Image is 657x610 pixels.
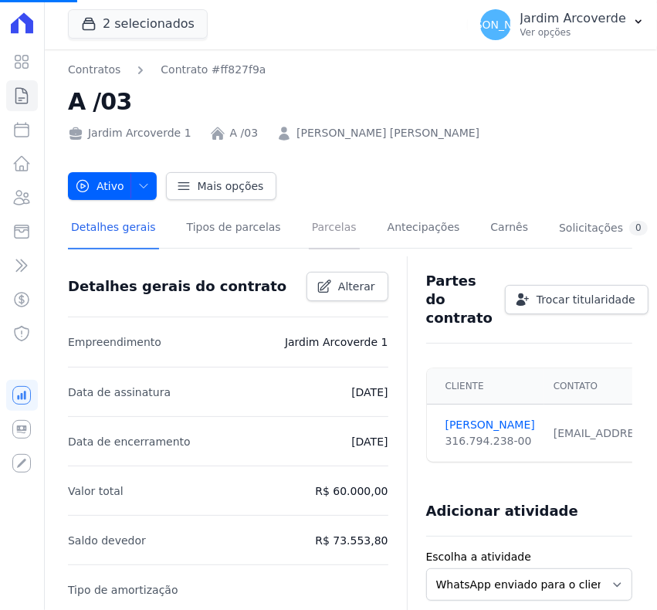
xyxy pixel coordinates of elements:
a: Solicitações0 [556,208,651,249]
a: [PERSON_NAME] [445,417,535,433]
a: Contrato #ff827f9a [161,62,266,78]
div: 316.794.238-00 [445,433,535,449]
nav: Breadcrumb [68,62,266,78]
p: [DATE] [351,383,388,402]
a: Mais opções [166,172,277,200]
h3: Adicionar atividade [426,502,578,520]
div: Solicitações [559,221,648,236]
th: Cliente [427,368,544,405]
a: Contratos [68,62,120,78]
p: Data de assinatura [68,383,171,402]
h2: A /03 [68,84,632,119]
p: Saldo devedor [68,531,146,550]
a: Tipos de parcelas [184,208,284,249]
span: [PERSON_NAME] [450,19,540,30]
button: Ativo [68,172,157,200]
span: Trocar titularidade [537,292,635,307]
h3: Partes do contrato [426,272,493,327]
p: Ver opções [520,26,626,39]
a: Detalhes gerais [68,208,159,249]
div: Jardim Arcoverde 1 [68,125,191,141]
p: R$ 73.553,80 [315,531,388,550]
label: Escolha a atividade [426,549,632,565]
a: Trocar titularidade [505,285,649,314]
p: Valor total [68,482,124,500]
p: Jardim Arcoverde 1 [285,333,388,351]
p: R$ 60.000,00 [315,482,388,500]
p: Data de encerramento [68,432,191,451]
button: [PERSON_NAME] Jardim Arcoverde Ver opções [468,3,657,46]
nav: Breadcrumb [68,62,632,78]
a: A /03 [230,125,259,141]
button: 2 selecionados [68,9,208,39]
a: [PERSON_NAME] [PERSON_NAME] [296,125,479,141]
span: Ativo [75,172,124,200]
p: Empreendimento [68,333,161,351]
div: 0 [629,221,648,236]
a: Parcelas [309,208,360,249]
span: Alterar [338,279,375,294]
a: Antecipações [384,208,463,249]
span: Mais opções [198,178,264,194]
p: Tipo de amortização [68,581,178,599]
a: Alterar [306,272,388,301]
p: [DATE] [351,432,388,451]
p: Jardim Arcoverde [520,11,626,26]
a: Carnês [487,208,531,249]
h3: Detalhes gerais do contrato [68,277,286,296]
